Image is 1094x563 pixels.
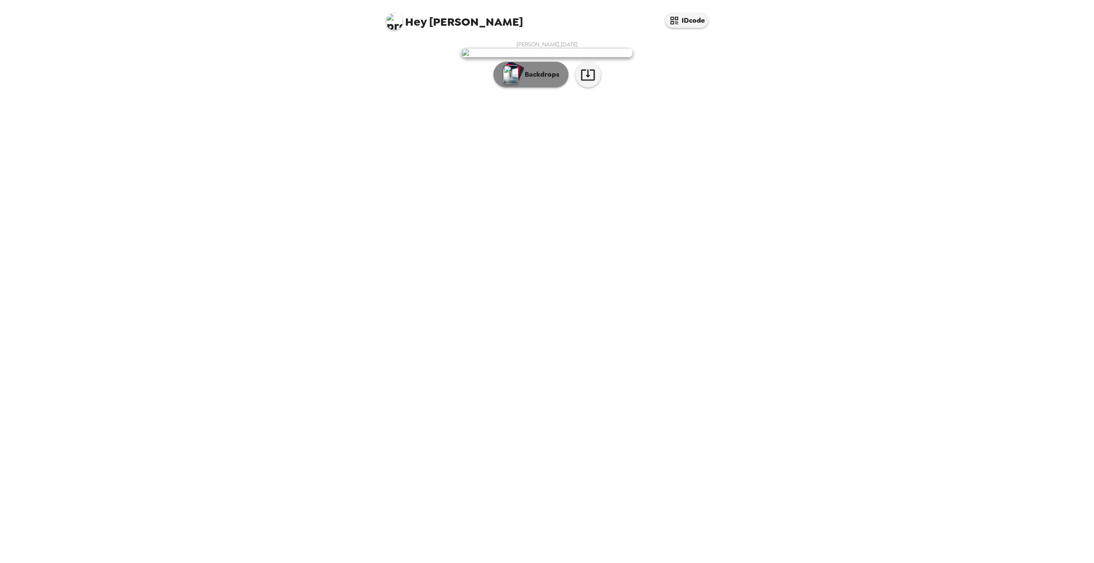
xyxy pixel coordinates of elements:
[665,13,708,28] button: IDcode
[493,62,568,87] button: Backdrops
[386,9,523,28] span: [PERSON_NAME]
[520,69,559,80] p: Backdrops
[461,48,633,57] img: user
[405,14,427,30] span: Hey
[517,41,578,48] span: [PERSON_NAME] , [DATE]
[386,13,403,30] img: profile pic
